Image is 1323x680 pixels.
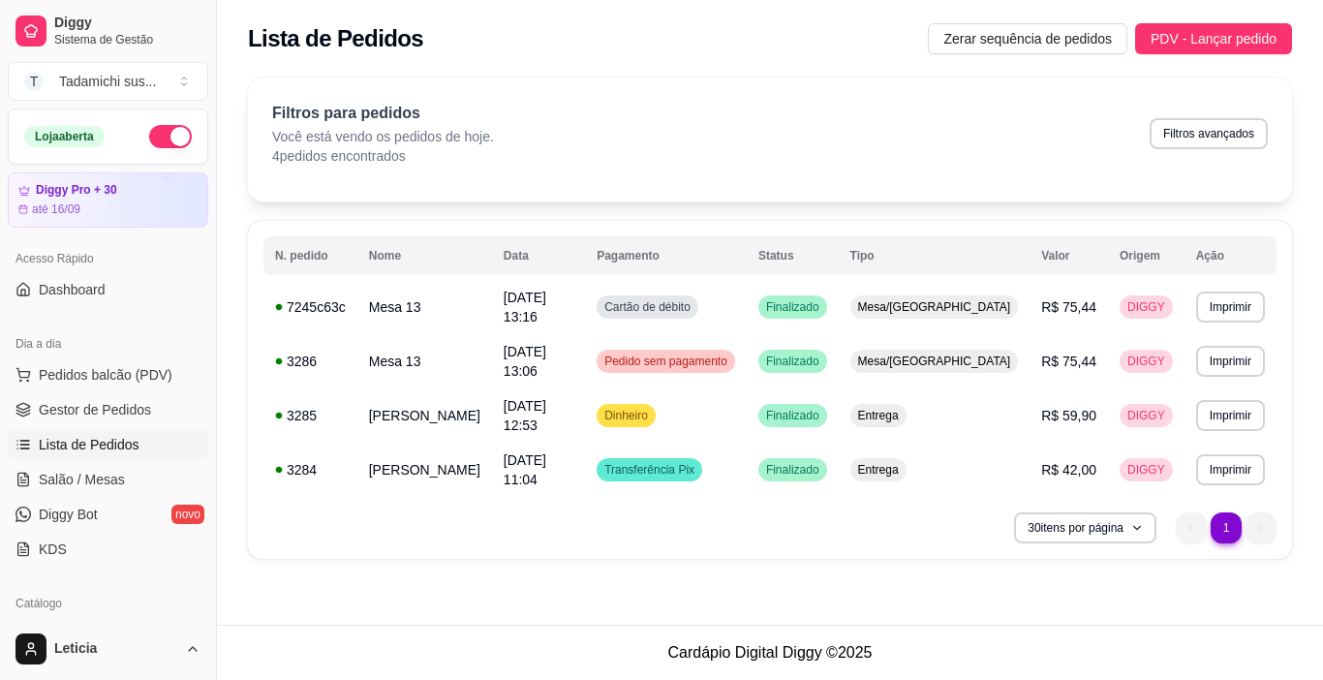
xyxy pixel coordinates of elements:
[504,452,546,487] span: [DATE] 11:04
[8,172,208,228] a: Diggy Pro + 30até 16/09
[8,394,208,425] a: Gestor de Pedidos
[762,408,823,423] span: Finalizado
[357,443,492,497] td: [PERSON_NAME]
[357,388,492,443] td: [PERSON_NAME]
[8,359,208,390] button: Pedidos balcão (PDV)
[24,126,105,147] div: Loja aberta
[762,354,823,369] span: Finalizado
[504,290,546,325] span: [DATE] 13:16
[1041,299,1096,315] span: R$ 75,44
[504,398,546,433] span: [DATE] 12:53
[492,236,585,275] th: Data
[854,354,1015,369] span: Mesa/[GEOGRAPHIC_DATA]
[1166,503,1286,553] nav: pagination navigation
[504,344,546,379] span: [DATE] 13:06
[8,626,208,672] button: Leticia
[248,23,423,54] h2: Lista de Pedidos
[1196,400,1265,431] button: Imprimir
[8,534,208,565] a: KDS
[272,146,494,166] p: 4 pedidos encontrados
[1108,236,1185,275] th: Origem
[1041,462,1096,478] span: R$ 42,00
[854,408,903,423] span: Entrega
[272,127,494,146] p: Você está vendo os pedidos de hoje.
[54,640,177,658] span: Leticia
[854,462,903,478] span: Entrega
[357,334,492,388] td: Mesa 13
[8,429,208,460] a: Lista de Pedidos
[600,408,652,423] span: Dinheiro
[8,8,208,54] a: DiggySistema de Gestão
[59,72,156,91] div: Tadamichi sus ...
[39,505,98,524] span: Diggy Bot
[928,23,1127,54] button: Zerar sequência de pedidos
[263,236,357,275] th: N. pedido
[1150,118,1268,149] button: Filtros avançados
[1041,408,1096,423] span: R$ 59,90
[600,299,694,315] span: Cartão de débito
[54,32,200,47] span: Sistema de Gestão
[1041,354,1096,369] span: R$ 75,44
[54,15,200,32] span: Diggy
[1211,512,1242,543] li: pagination item 1 active
[8,274,208,305] a: Dashboard
[8,62,208,101] button: Select a team
[1135,23,1292,54] button: PDV - Lançar pedido
[275,297,346,317] div: 7245c63c
[275,460,346,479] div: 3284
[357,236,492,275] th: Nome
[1196,454,1265,485] button: Imprimir
[24,72,44,91] span: T
[32,201,80,217] article: até 16/09
[39,280,106,299] span: Dashboard
[854,299,1015,315] span: Mesa/[GEOGRAPHIC_DATA]
[1196,346,1265,377] button: Imprimir
[1123,354,1169,369] span: DIGGY
[8,243,208,274] div: Acesso Rápido
[1123,299,1169,315] span: DIGGY
[39,400,151,419] span: Gestor de Pedidos
[762,299,823,315] span: Finalizado
[8,588,208,619] div: Catálogo
[39,365,172,385] span: Pedidos balcão (PDV)
[275,352,346,371] div: 3286
[217,625,1323,680] footer: Cardápio Digital Diggy © 2025
[839,236,1031,275] th: Tipo
[1123,408,1169,423] span: DIGGY
[762,462,823,478] span: Finalizado
[1030,236,1108,275] th: Valor
[36,183,117,198] article: Diggy Pro + 30
[1185,236,1277,275] th: Ação
[600,354,731,369] span: Pedido sem pagamento
[585,236,747,275] th: Pagamento
[272,102,494,125] p: Filtros para pedidos
[149,125,192,148] button: Alterar Status
[747,236,839,275] th: Status
[39,435,139,454] span: Lista de Pedidos
[8,464,208,495] a: Salão / Mesas
[1014,512,1156,543] button: 30itens por página
[1151,28,1277,49] span: PDV - Lançar pedido
[943,28,1112,49] span: Zerar sequência de pedidos
[600,462,698,478] span: Transferência Pix
[39,540,67,559] span: KDS
[1123,462,1169,478] span: DIGGY
[8,328,208,359] div: Dia a dia
[357,280,492,334] td: Mesa 13
[39,470,125,489] span: Salão / Mesas
[1196,292,1265,323] button: Imprimir
[8,499,208,530] a: Diggy Botnovo
[275,406,346,425] div: 3285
